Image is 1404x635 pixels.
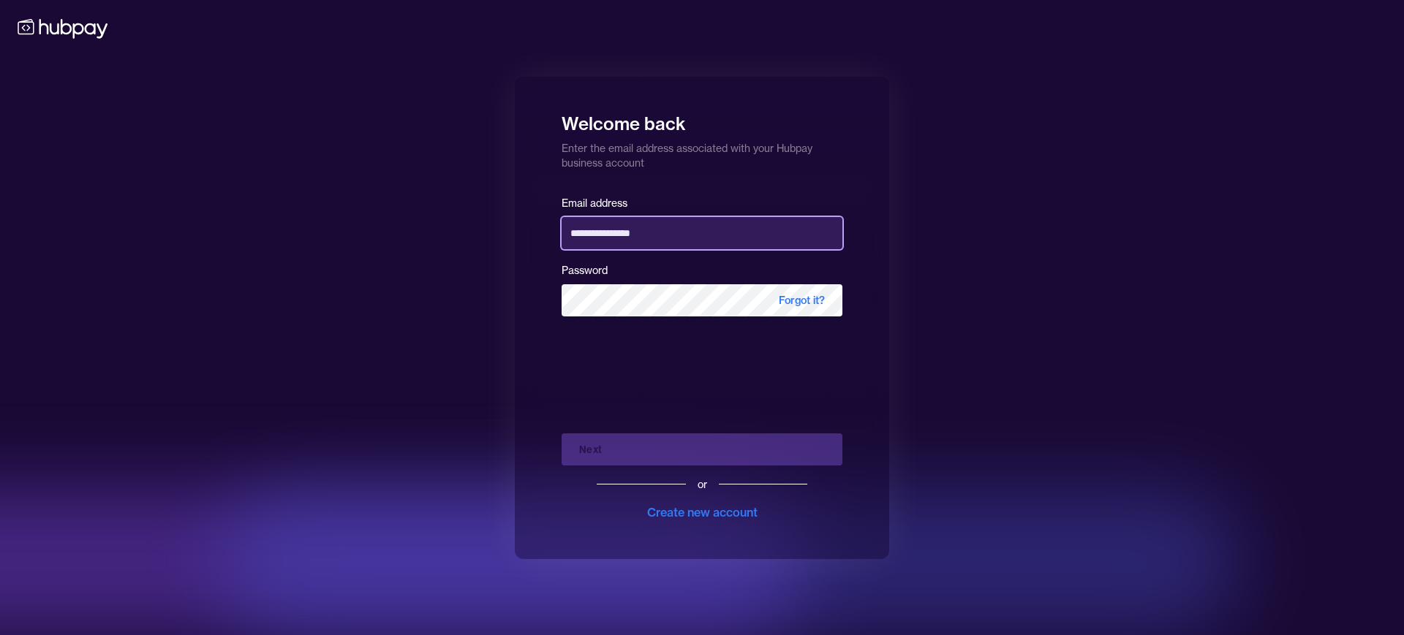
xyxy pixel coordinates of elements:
[562,197,627,210] label: Email address
[647,503,758,521] div: Create new account
[698,477,707,492] div: or
[562,135,842,170] p: Enter the email address associated with your Hubpay business account
[761,284,842,316] span: Forgot it?
[562,103,842,135] h1: Welcome back
[562,264,608,277] label: Password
